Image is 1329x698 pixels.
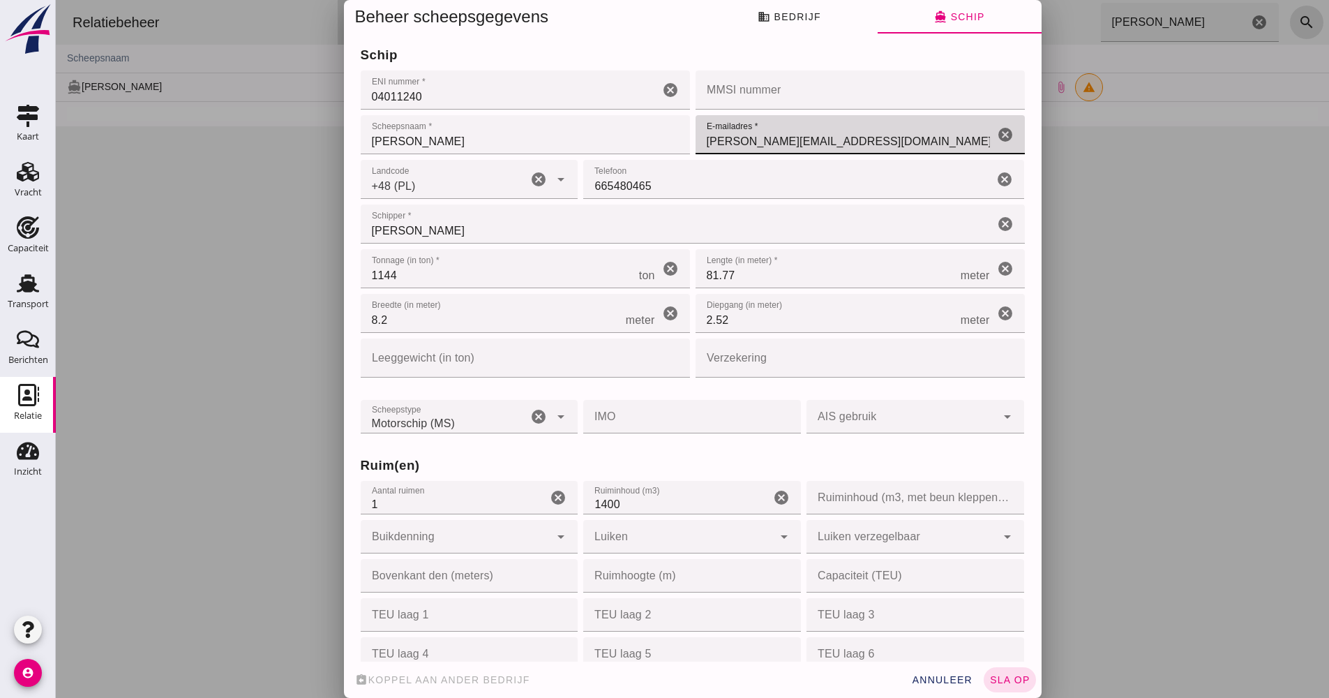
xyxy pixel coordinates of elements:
i: Wis Tonnage (in ton) * [606,260,623,277]
span: Koppel aan ander bedrijf [299,674,474,686]
div: Capaciteit [8,244,49,253]
span: ton [583,267,599,284]
span: Beheer scheepsgegevens [299,7,493,26]
button: Koppel aan ander bedrijf [294,667,480,692]
i: Wis Lengte (in meter) * [941,260,958,277]
button: annuleer [850,667,922,692]
i: arrow_drop_down [497,528,513,545]
span: Bedrijf [702,10,765,23]
i: arrow_drop_down [497,408,513,425]
i: Wis E-mailadres * [941,126,958,143]
img: logo-small.a267ee39.svg [3,3,53,55]
span: Motorschip (MS) [316,415,400,432]
div: Inzicht [14,467,42,476]
i: assignment_return [299,674,312,686]
i: Wis Ruiminhoud (m3) [717,489,734,506]
div: Transport [8,299,49,309]
span: Schip [878,10,929,23]
div: Relatie [14,411,42,420]
i: Wis ENI nummer * [606,82,623,98]
span: meter [905,267,934,284]
span: meter [570,312,599,329]
i: Wis Aantal ruimen [494,489,511,506]
div: Berichten [8,355,48,364]
span: sla op [933,674,975,685]
i: arrow_drop_down [943,528,960,545]
i: Open [497,171,513,188]
i: arrow_drop_down [720,528,737,545]
i: Wis Scheepstype [474,408,491,425]
h3: schip [305,45,969,65]
i: business [702,10,714,23]
div: Vracht [15,188,42,197]
i: Wis Telefoon [940,171,957,188]
i: account_circle [14,659,42,687]
i: Wis Schipper * [941,216,958,232]
h3: Ruim(en) [305,456,969,475]
span: meter [905,312,934,329]
i: Wis Diepgang (in meter) [941,305,958,322]
i: Wis Breedte (in meter) [606,305,623,322]
div: Kaart [17,132,39,141]
span: annuleer [855,674,917,685]
i: directions_boat [878,10,891,23]
i: Wis Landcode [474,171,491,188]
button: sla op [928,667,980,692]
i: arrow_drop_down [943,408,960,425]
